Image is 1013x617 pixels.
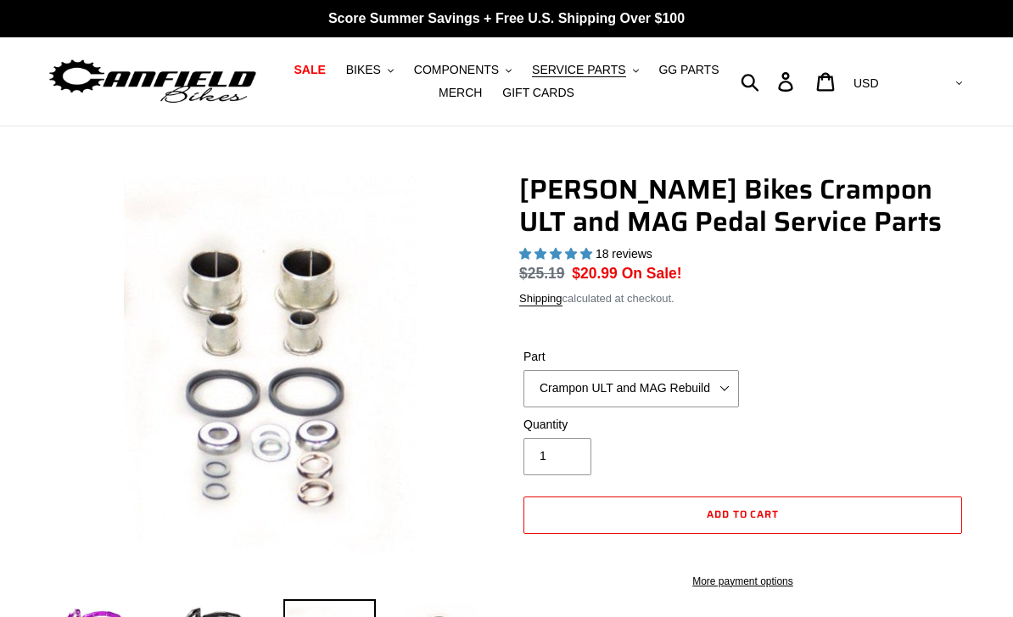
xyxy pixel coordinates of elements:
[650,59,727,81] a: GG PARTS
[430,81,490,104] a: MERCH
[519,265,565,282] s: $25.19
[294,63,325,77] span: SALE
[124,177,417,566] img: Canfield Bikes Crampon ULT and MAG Pedal Service Parts
[338,59,402,81] button: BIKES
[523,574,962,589] a: More payment options
[502,86,574,100] span: GIFT CARDS
[439,86,482,100] span: MERCH
[523,348,739,366] label: Part
[519,290,966,307] div: calculated at checkout.
[494,81,583,104] a: GIFT CARDS
[414,63,499,77] span: COMPONENTS
[532,63,625,77] span: SERVICE PARTS
[523,496,962,534] button: Add to cart
[519,173,966,238] h1: [PERSON_NAME] Bikes Crampon ULT and MAG Pedal Service Parts
[707,506,780,522] span: Add to cart
[572,265,618,282] span: $20.99
[406,59,520,81] button: COMPONENTS
[285,59,333,81] a: SALE
[519,292,562,306] a: Shipping
[519,247,596,261] span: 5.00 stars
[47,55,259,109] img: Canfield Bikes
[596,247,652,261] span: 18 reviews
[523,59,646,81] button: SERVICE PARTS
[658,63,719,77] span: GG PARTS
[622,262,682,284] span: On Sale!
[346,63,381,77] span: BIKES
[523,416,739,434] label: Quantity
